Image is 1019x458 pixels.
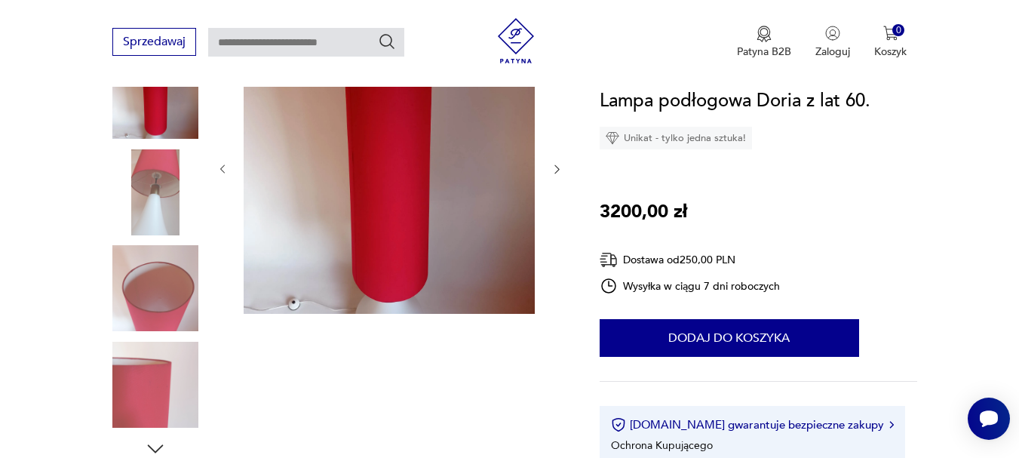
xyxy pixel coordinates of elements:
img: Zdjęcie produktu Lampa podłogowa Doria z lat 60. [112,342,198,428]
img: Ikona diamentu [606,131,619,145]
h1: Lampa podłogowa Doria z lat 60. [600,87,870,115]
img: Ikona certyfikatu [611,417,626,432]
img: Ikona strzałki w prawo [889,421,894,429]
img: Zdjęcie produktu Lampa podłogowa Doria z lat 60. [244,23,535,314]
button: Sprzedawaj [112,28,196,56]
a: Ikona medaluPatyna B2B [737,26,791,59]
img: Ikonka użytkownika [825,26,840,41]
img: Ikona dostawy [600,251,618,269]
p: Patyna B2B [737,45,791,59]
button: 0Koszyk [874,26,907,59]
a: Sprzedawaj [112,38,196,48]
button: [DOMAIN_NAME] gwarantuje bezpieczne zakupy [611,417,894,432]
img: Zdjęcie produktu Lampa podłogowa Doria z lat 60. [112,149,198,235]
div: Wysyłka w ciągu 7 dni roboczych [600,277,781,295]
div: Dostawa od 250,00 PLN [600,251,781,269]
p: Zaloguj [815,45,850,59]
img: Ikona koszyka [883,26,898,41]
button: Szukaj [378,32,396,51]
p: Koszyk [874,45,907,59]
button: Dodaj do koszyka [600,319,859,357]
iframe: Smartsupp widget button [968,398,1010,440]
button: Zaloguj [815,26,850,59]
div: Unikat - tylko jedna sztuka! [600,127,752,149]
li: Ochrona Kupującego [611,438,713,453]
img: Ikona medalu [757,26,772,42]
button: Patyna B2B [737,26,791,59]
p: 3200,00 zł [600,198,687,226]
img: Zdjęcie produktu Lampa podłogowa Doria z lat 60. [112,53,198,139]
img: Zdjęcie produktu Lampa podłogowa Doria z lat 60. [112,245,198,331]
div: 0 [892,24,905,37]
img: Patyna - sklep z meblami i dekoracjami vintage [493,18,539,63]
